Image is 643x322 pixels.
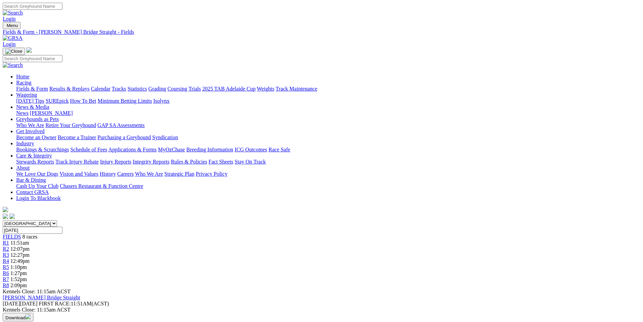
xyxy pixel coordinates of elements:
[3,258,9,264] a: R4
[16,128,45,134] a: Get Involved
[98,122,145,128] a: GAP SA Assessments
[3,207,8,212] img: logo-grsa-white.png
[49,86,89,92] a: Results & Replays
[25,314,31,319] img: download.svg
[16,171,640,177] div: About
[5,49,22,54] img: Close
[16,177,46,183] a: Bar & Dining
[16,80,31,85] a: Racing
[16,110,640,116] div: News & Media
[16,122,640,128] div: Greyhounds as Pets
[16,183,58,189] a: Cash Up Your Club
[235,159,266,165] a: Stay On Track
[128,86,147,92] a: Statistics
[7,23,18,28] span: Menu
[135,171,163,177] a: Who We Are
[16,122,44,128] a: Who We Are
[16,86,48,92] a: Fields & Form
[59,171,98,177] a: Vision and Values
[3,295,80,300] a: [PERSON_NAME] Bridge Straight
[16,74,29,79] a: Home
[3,41,16,47] a: Login
[152,134,178,140] a: Syndication
[10,264,27,270] span: 1:10pm
[202,86,256,92] a: 2025 TAB Adelaide Cup
[3,252,9,258] a: R3
[98,98,152,104] a: Minimum Betting Limits
[16,134,640,141] div: Get Involved
[3,246,9,252] a: R2
[26,47,32,53] img: logo-grsa-white.png
[16,153,52,158] a: Care & Integrity
[3,264,9,270] a: R5
[10,258,30,264] span: 12:49pm
[3,16,16,22] a: Login
[196,171,227,177] a: Privacy Policy
[3,29,640,35] a: Fields & Form - [PERSON_NAME] Bridge Straight - Fields
[10,282,27,288] span: 2:09pm
[46,122,96,128] a: Retire Your Greyhound
[171,159,207,165] a: Rules & Policies
[3,227,62,234] input: Select date
[55,159,99,165] a: Track Injury Rebate
[16,141,34,146] a: Industry
[3,282,9,288] a: R8
[16,110,28,116] a: News
[108,147,157,152] a: Applications & Forms
[46,98,69,104] a: SUREpick
[112,86,126,92] a: Tracks
[133,159,169,165] a: Integrity Reports
[16,183,640,189] div: Bar & Dining
[10,252,30,258] span: 12:27pm
[16,147,640,153] div: Industry
[3,48,25,55] button: Toggle navigation
[167,86,187,92] a: Coursing
[153,98,169,104] a: Isolynx
[100,159,131,165] a: Injury Reports
[10,240,29,246] span: 11:51am
[16,195,61,201] a: Login To Blackbook
[16,189,49,195] a: Contact GRSA
[3,55,62,62] input: Search
[276,86,317,92] a: Track Maintenance
[30,110,73,116] a: [PERSON_NAME]
[3,270,9,276] a: R6
[16,165,30,171] a: About
[3,307,640,313] div: Kennels Close: 11:15am ACST
[164,171,194,177] a: Strategic Plan
[158,147,185,152] a: MyOzChase
[16,159,640,165] div: Care & Integrity
[257,86,274,92] a: Weights
[9,214,15,219] img: twitter.svg
[3,276,9,282] a: R7
[16,159,54,165] a: Stewards Reports
[3,214,8,219] img: facebook.svg
[16,116,59,122] a: Greyhounds as Pets
[10,270,27,276] span: 1:27pm
[3,240,9,246] a: R1
[3,10,23,16] img: Search
[3,234,21,240] a: FIELDS
[10,276,27,282] span: 1:52pm
[149,86,166,92] a: Grading
[16,92,37,98] a: Wagering
[16,86,640,92] div: Racing
[16,98,44,104] a: [DATE] Tips
[3,35,23,41] img: GRSA
[3,289,71,294] span: Kennels Close: 11:15am ACST
[209,159,233,165] a: Fact Sheets
[268,147,290,152] a: Race Safe
[186,147,233,152] a: Breeding Information
[3,301,20,306] span: [DATE]
[188,86,201,92] a: Trials
[117,171,134,177] a: Careers
[16,134,56,140] a: Become an Owner
[60,183,143,189] a: Chasers Restaurant & Function Centre
[3,22,21,29] button: Toggle navigation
